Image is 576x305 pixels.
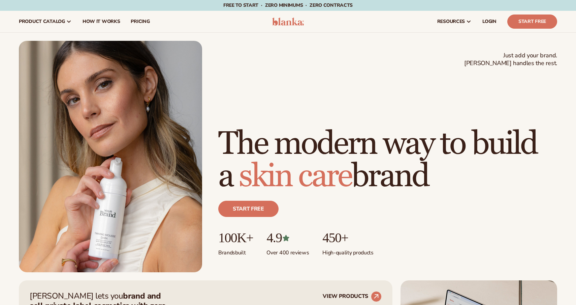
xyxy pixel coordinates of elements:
span: skin care [239,157,351,196]
p: Brands built [218,245,253,256]
span: Just add your brand. [PERSON_NAME] handles the rest. [464,52,557,67]
span: How It Works [83,19,120,24]
a: LOGIN [477,11,502,32]
a: product catalog [13,11,77,32]
a: VIEW PRODUCTS [323,291,382,302]
p: Over 400 reviews [266,245,309,256]
span: resources [437,19,465,24]
a: How It Works [77,11,126,32]
span: LOGIN [482,19,497,24]
p: 4.9 [266,230,309,245]
span: pricing [131,19,150,24]
p: High-quality products [322,245,373,256]
a: Start free [218,201,279,217]
a: pricing [125,11,155,32]
span: product catalog [19,19,65,24]
p: 450+ [322,230,373,245]
img: Female holding tanning mousse. [19,41,202,272]
a: Start Free [507,15,557,29]
img: logo [272,18,304,26]
a: resources [432,11,477,32]
span: Free to start · ZERO minimums · ZERO contracts [223,2,353,8]
p: 100K+ [218,230,253,245]
h1: The modern way to build a brand [218,128,557,193]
